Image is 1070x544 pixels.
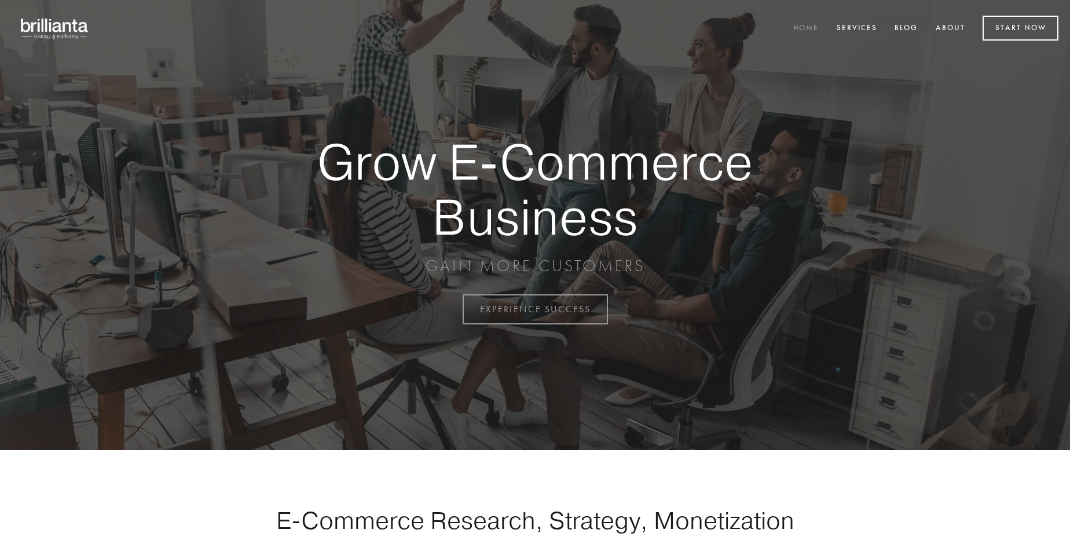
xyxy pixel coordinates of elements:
p: GAIN MORE CUSTOMERS [277,255,793,276]
a: Services [829,19,885,38]
img: brillianta - research, strategy, marketing [12,12,98,45]
a: Blog [887,19,925,38]
a: About [928,19,973,38]
a: Home [786,19,826,38]
a: Start Now [983,16,1058,41]
a: EXPERIENCE SUCCESS [463,294,608,324]
h1: E-Commerce Research, Strategy, Monetization [240,506,830,535]
strong: Grow E-Commerce Business [277,134,793,244]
